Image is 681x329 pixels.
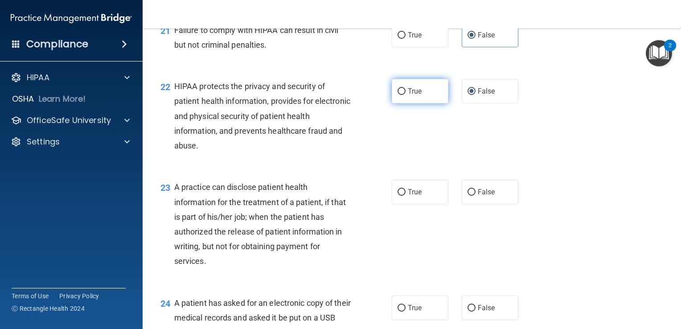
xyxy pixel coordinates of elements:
[468,189,476,196] input: False
[478,304,495,312] span: False
[11,136,130,147] a: Settings
[174,182,346,266] span: A practice can disclose patient health information for the treatment of a patient, if that is par...
[478,31,495,39] span: False
[398,305,406,312] input: True
[59,292,99,300] a: Privacy Policy
[27,115,111,126] p: OfficeSafe University
[160,298,170,309] span: 24
[408,87,422,95] span: True
[636,268,670,302] iframe: Drift Widget Chat Controller
[11,9,132,27] img: PMB logo
[408,31,422,39] span: True
[160,82,170,92] span: 22
[398,32,406,39] input: True
[646,40,672,66] button: Open Resource Center, 2 new notifications
[12,94,34,104] p: OSHA
[468,32,476,39] input: False
[468,88,476,95] input: False
[12,304,85,313] span: Ⓒ Rectangle Health 2024
[408,188,422,196] span: True
[478,87,495,95] span: False
[11,115,130,126] a: OfficeSafe University
[11,72,130,83] a: HIPAA
[174,82,350,150] span: HIPAA protects the privacy and security of patient health information, provides for electronic an...
[160,182,170,193] span: 23
[398,88,406,95] input: True
[39,94,86,104] p: Learn More!
[27,136,60,147] p: Settings
[398,189,406,196] input: True
[12,292,49,300] a: Terms of Use
[669,45,672,57] div: 2
[408,304,422,312] span: True
[27,72,49,83] p: HIPAA
[468,305,476,312] input: False
[26,38,88,50] h4: Compliance
[160,25,170,36] span: 21
[478,188,495,196] span: False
